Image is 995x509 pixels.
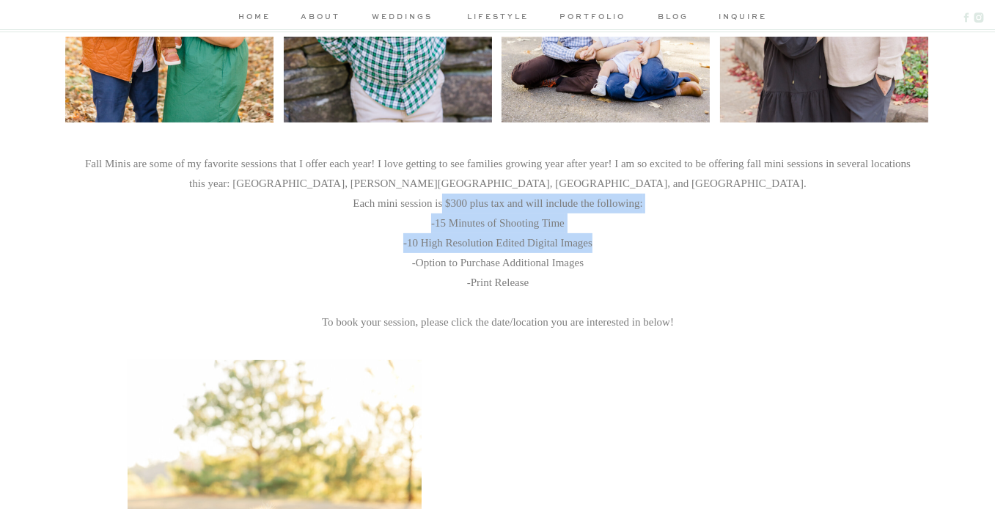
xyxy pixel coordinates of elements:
a: portfolio [558,10,628,26]
a: weddings [368,10,438,26]
a: lifestyle [463,10,533,26]
h3: Fall Minis are some of my favorite sessions that I offer each year! I love getting to see familie... [81,154,916,367]
a: inquire [719,10,761,26]
a: blog [653,10,694,26]
a: home [235,10,274,26]
a: about [299,10,343,26]
a: get in touch [444,390,552,404]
